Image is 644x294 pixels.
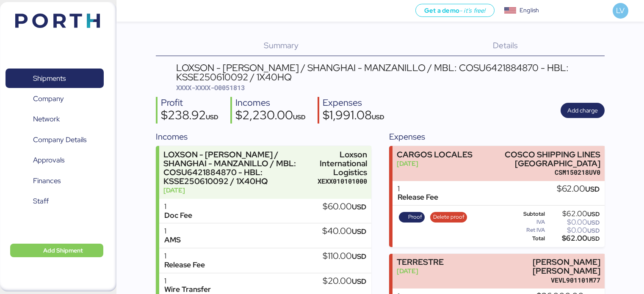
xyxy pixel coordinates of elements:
[547,235,600,242] div: $62.00
[43,245,83,256] span: Add Shipment
[508,236,545,242] div: Total
[6,89,104,109] a: Company
[323,97,384,109] div: Expenses
[33,93,64,105] span: Company
[372,113,384,121] span: USD
[176,83,245,92] span: XXXX-XXXX-O0051813
[561,103,605,118] button: Add charge
[389,130,604,143] div: Expenses
[323,277,366,286] div: $20.00
[352,227,366,236] span: USD
[398,193,438,202] div: Release Fee
[293,113,306,121] span: USD
[397,150,473,159] div: CARGOS LOCALES
[206,113,218,121] span: USD
[6,110,104,129] a: Network
[352,202,366,212] span: USD
[478,276,600,285] div: VEVL901101M77
[322,227,366,236] div: $40.00
[318,177,367,186] div: XEXX010101000
[318,150,367,177] div: Loxson International Logistics
[352,277,366,286] span: USD
[176,63,605,82] div: LOXSON - [PERSON_NAME] / SHANGHAI - MANZANILLO / MBL: COSU6421884870 - HBL: KSSE250610092 / 1X40HQ
[616,5,625,16] span: LV
[6,171,104,191] a: Finances
[264,40,299,51] span: Summary
[164,227,181,236] div: 1
[397,258,444,267] div: TERRESTRE
[122,4,136,18] button: Menu
[478,150,600,168] div: COSCO SHIPPING LINES [GEOGRAPHIC_DATA]
[235,109,306,124] div: $2,230.00
[323,202,366,212] div: $60.00
[508,227,545,233] div: Ret IVA
[352,252,366,261] span: USD
[547,211,600,217] div: $62.00
[164,211,192,220] div: Doc Fee
[10,244,103,257] button: Add Shipment
[33,154,64,166] span: Approvals
[478,258,600,275] div: [PERSON_NAME] [PERSON_NAME]
[397,267,444,275] div: [DATE]
[557,184,600,194] div: $62.00
[520,6,539,15] div: English
[164,236,181,245] div: AMS
[433,212,464,222] span: Delete proof
[587,227,600,234] span: USD
[164,261,205,269] div: Release Fee
[478,168,600,177] div: CSM150218UV0
[164,252,205,261] div: 1
[33,195,49,207] span: Staff
[33,175,61,187] span: Finances
[547,227,600,234] div: $0.00
[6,69,104,88] a: Shipments
[33,113,60,125] span: Network
[399,212,425,223] button: Proof
[567,105,598,115] span: Add charge
[587,219,600,226] span: USD
[397,159,473,168] div: [DATE]
[161,109,218,124] div: $238.92
[235,97,306,109] div: Incomes
[6,130,104,150] a: Company Details
[430,212,467,223] button: Delete proof
[163,186,314,195] div: [DATE]
[508,219,545,225] div: IVA
[547,219,600,225] div: $0.00
[493,40,518,51] span: Details
[164,277,211,286] div: 1
[164,285,211,294] div: Wire Transfer
[587,210,600,218] span: USD
[408,212,422,222] span: Proof
[508,211,545,217] div: Subtotal
[323,252,366,261] div: $110.00
[33,72,66,85] span: Shipments
[164,202,192,211] div: 1
[323,109,384,124] div: $1,991.08
[161,97,218,109] div: Profit
[6,192,104,211] a: Staff
[6,151,104,170] a: Approvals
[163,150,314,186] div: LOXSON - [PERSON_NAME] / SHANGHAI - MANZANILLO / MBL: COSU6421884870 - HBL: KSSE250610092 / 1X40HQ
[156,130,371,143] div: Incomes
[398,184,438,193] div: 1
[587,235,600,242] span: USD
[585,184,600,194] span: USD
[33,134,86,146] span: Company Details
